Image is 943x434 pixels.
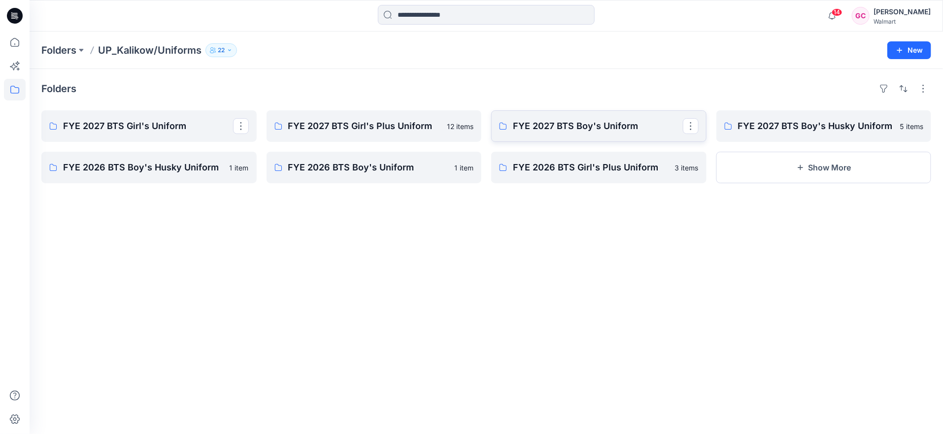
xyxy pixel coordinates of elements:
p: 1 item [230,163,249,173]
a: FYE 2026 BTS Boy's Uniform1 item [267,152,482,183]
p: FYE 2026 BTS Girl's Plus Uniform [513,161,669,174]
p: FYE 2026 BTS Boy's Husky Uniform [63,161,224,174]
p: 3 items [675,163,699,173]
p: 12 items [447,121,473,132]
a: FYE 2027 BTS Girl's Uniform [41,110,257,142]
p: 5 items [900,121,923,132]
p: FYE 2027 BTS Boy's Husky Uniform [738,119,894,133]
h4: Folders [41,83,76,95]
p: FYE 2026 BTS Boy's Uniform [288,161,449,174]
button: Show More [716,152,932,183]
a: FYE 2027 BTS Girl's Plus Uniform12 items [267,110,482,142]
p: FYE 2027 BTS Girl's Uniform [63,119,233,133]
a: FYE 2027 BTS Boy's Uniform [491,110,707,142]
div: Walmart [874,18,931,25]
p: UP_Kalikow/Uniforms [98,43,202,57]
a: FYE 2026 BTS Girl's Plus Uniform3 items [491,152,707,183]
button: 22 [205,43,237,57]
div: [PERSON_NAME] [874,6,931,18]
a: FYE 2026 BTS Boy's Husky Uniform1 item [41,152,257,183]
a: Folders [41,43,76,57]
p: FYE 2027 BTS Girl's Plus Uniform [288,119,441,133]
p: 1 item [454,163,473,173]
a: FYE 2027 BTS Boy's Husky Uniform5 items [716,110,932,142]
button: New [887,41,931,59]
p: 22 [218,45,225,56]
div: GC [852,7,870,25]
p: FYE 2027 BTS Boy's Uniform [513,119,683,133]
span: 14 [832,8,842,16]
